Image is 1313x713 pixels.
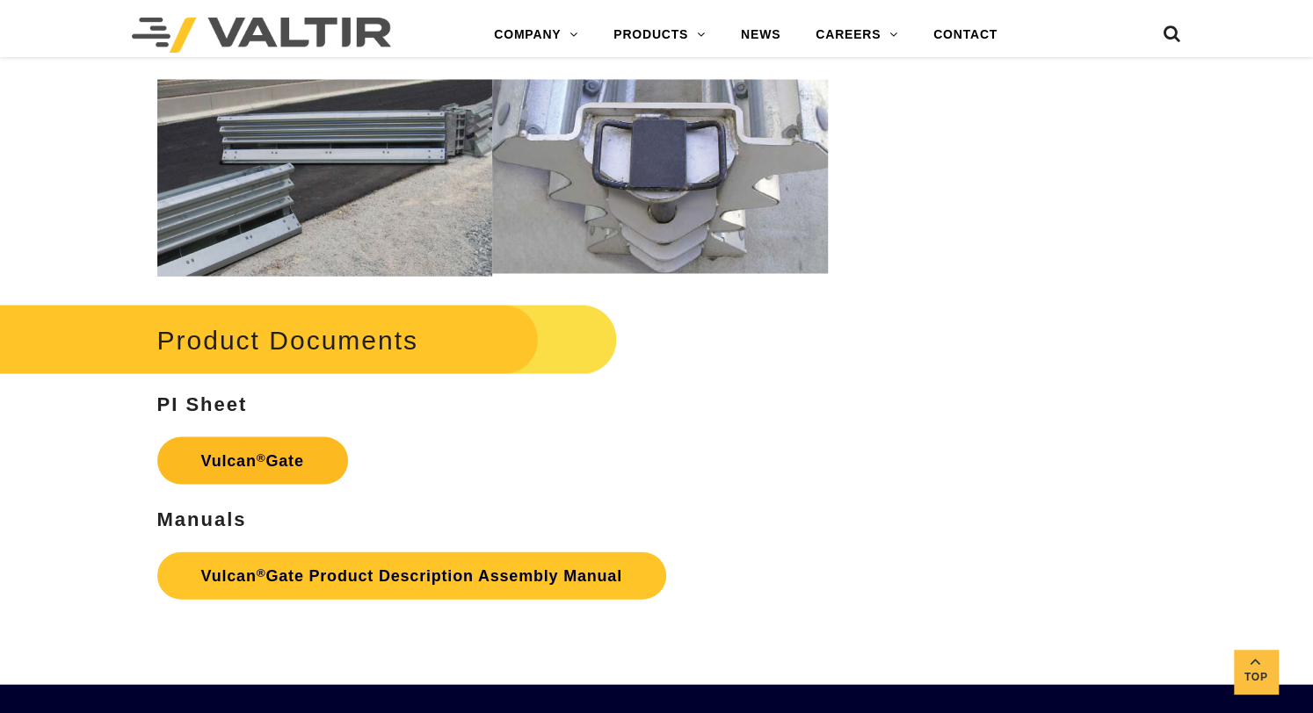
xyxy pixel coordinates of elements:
strong: PI Sheet [157,393,248,414]
strong: Manuals [157,508,247,529]
a: CAREERS [798,18,916,53]
a: COMPANY [476,18,596,53]
img: Valtir [132,18,391,53]
a: CONTACT [916,18,1015,53]
a: NEWS [723,18,798,53]
strong: Vulcan Gate [201,451,304,469]
span: Top [1234,667,1278,688]
sup: ® [257,565,266,579]
a: PRODUCTS [596,18,723,53]
a: Vulcan®Gate Product Description Assembly Manual [157,551,666,599]
a: Top [1234,650,1278,694]
sup: ® [257,450,266,464]
a: Vulcan®Gate [157,436,348,484]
